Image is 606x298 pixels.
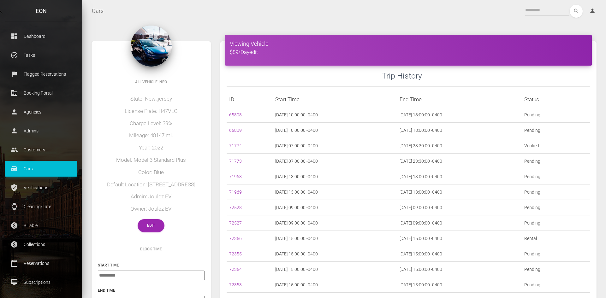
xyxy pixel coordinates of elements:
a: 72354 [229,267,242,272]
p: Reservations [9,259,73,268]
p: Subscriptions [9,278,73,287]
a: edit [249,49,258,55]
td: [DATE] 10:00:00 -0400 [273,123,397,138]
td: [DATE] 15:00:00 -0400 [273,277,397,293]
i: person [589,8,596,14]
td: [DATE] 09:00:00 -0400 [397,215,522,231]
h5: Owner: Joulez EV [98,205,205,213]
td: [DATE] 23:30:00 -0400 [397,154,522,169]
h5: Default Location: [STREET_ADDRESS] [98,181,205,189]
th: ID [227,92,273,107]
a: task_alt Tasks [5,47,77,63]
h5: State: New_jersey [98,95,205,103]
h5: Model: Model 3 Standard Plus [98,156,205,164]
th: Start Time [273,92,397,107]
h6: End Time [98,288,205,293]
a: 72355 [229,251,242,256]
a: 71774 [229,143,242,148]
a: people Customers [5,142,77,158]
h6: All Vehicle Info [98,79,205,85]
a: flag Flagged Reservations [5,66,77,82]
img: 204.jpg [131,26,172,67]
a: person [585,5,601,17]
td: Pending [522,184,590,200]
h5: Color: Blue [98,169,205,176]
td: [DATE] 15:00:00 -0400 [397,246,522,262]
h5: License Plate: H47VLG [98,108,205,115]
td: Pending [522,262,590,277]
td: [DATE] 13:00:00 -0400 [397,184,522,200]
h6: Start Time [98,262,205,268]
h5: Mileage: 48147 mi. [98,132,205,139]
a: 71773 [229,159,242,164]
button: search [570,5,583,18]
a: watch Cleaning/Late [5,199,77,214]
a: corporate_fare Booking Portal [5,85,77,101]
td: [DATE] 07:00:00 -0400 [273,154,397,169]
a: calendar_today Reservations [5,255,77,271]
h4: Viewing Vehicle [230,40,587,48]
td: [DATE] 09:00:00 -0400 [273,200,397,215]
td: [DATE] 15:00:00 -0400 [397,262,522,277]
a: 65809 [229,128,242,133]
td: Pending [522,277,590,293]
td: [DATE] 09:00:00 -0400 [397,200,522,215]
p: Flagged Reservations [9,69,73,79]
p: Booking Portal [9,88,73,98]
a: paid Billable [5,218,77,233]
a: drive_eta Cars [5,161,77,177]
a: dashboard Dashboard [5,28,77,44]
td: [DATE] 18:00:00 -0400 [397,123,522,138]
a: card_membership Subscriptions [5,274,77,290]
a: 71969 [229,190,242,195]
th: End Time [397,92,522,107]
p: Agencies [9,107,73,117]
a: 71968 [229,174,242,179]
td: [DATE] 15:00:00 -0400 [397,277,522,293]
h5: Admin: Joulez EV [98,193,205,201]
td: Pending [522,169,590,184]
h3: Trip History [382,70,590,81]
p: Tasks [9,50,73,60]
p: Admins [9,126,73,136]
a: 72356 [229,236,242,241]
td: [DATE] 18:00:00 -0400 [397,107,522,123]
td: [DATE] 15:00:00 -0400 [273,262,397,277]
h5: $89/Day [230,49,587,56]
td: [DATE] 23:30:00 -0400 [397,138,522,154]
p: Dashboard [9,32,73,41]
td: [DATE] 07:00:00 -0400 [273,138,397,154]
td: Pending [522,246,590,262]
a: 65808 [229,112,242,117]
a: Edit [138,219,164,232]
a: verified_user Verifications [5,180,77,196]
td: Rental [522,231,590,246]
td: [DATE] 13:00:00 -0400 [273,184,397,200]
a: paid Collections [5,237,77,252]
td: [DATE] 09:00:00 -0400 [273,215,397,231]
a: 72528 [229,205,242,210]
td: [DATE] 10:00:00 -0400 [273,107,397,123]
p: Cars [9,164,73,173]
td: [DATE] 13:00:00 -0400 [397,169,522,184]
a: 72527 [229,220,242,225]
a: person Admins [5,123,77,139]
p: Verifications [9,183,73,192]
a: Cars [92,3,104,19]
th: Status [522,92,590,107]
td: Pending [522,107,590,123]
p: Collections [9,240,73,249]
p: Billable [9,221,73,230]
h5: Charge Level: 39% [98,120,205,127]
p: Cleaning/Late [9,202,73,211]
h6: Block Time [98,246,205,252]
td: Pending [522,154,590,169]
td: Verified [522,138,590,154]
td: [DATE] 15:00:00 -0400 [397,231,522,246]
a: person Agencies [5,104,77,120]
td: Pending [522,215,590,231]
h5: Year: 2022 [98,144,205,152]
td: [DATE] 15:00:00 -0400 [273,231,397,246]
td: [DATE] 13:00:00 -0400 [273,169,397,184]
